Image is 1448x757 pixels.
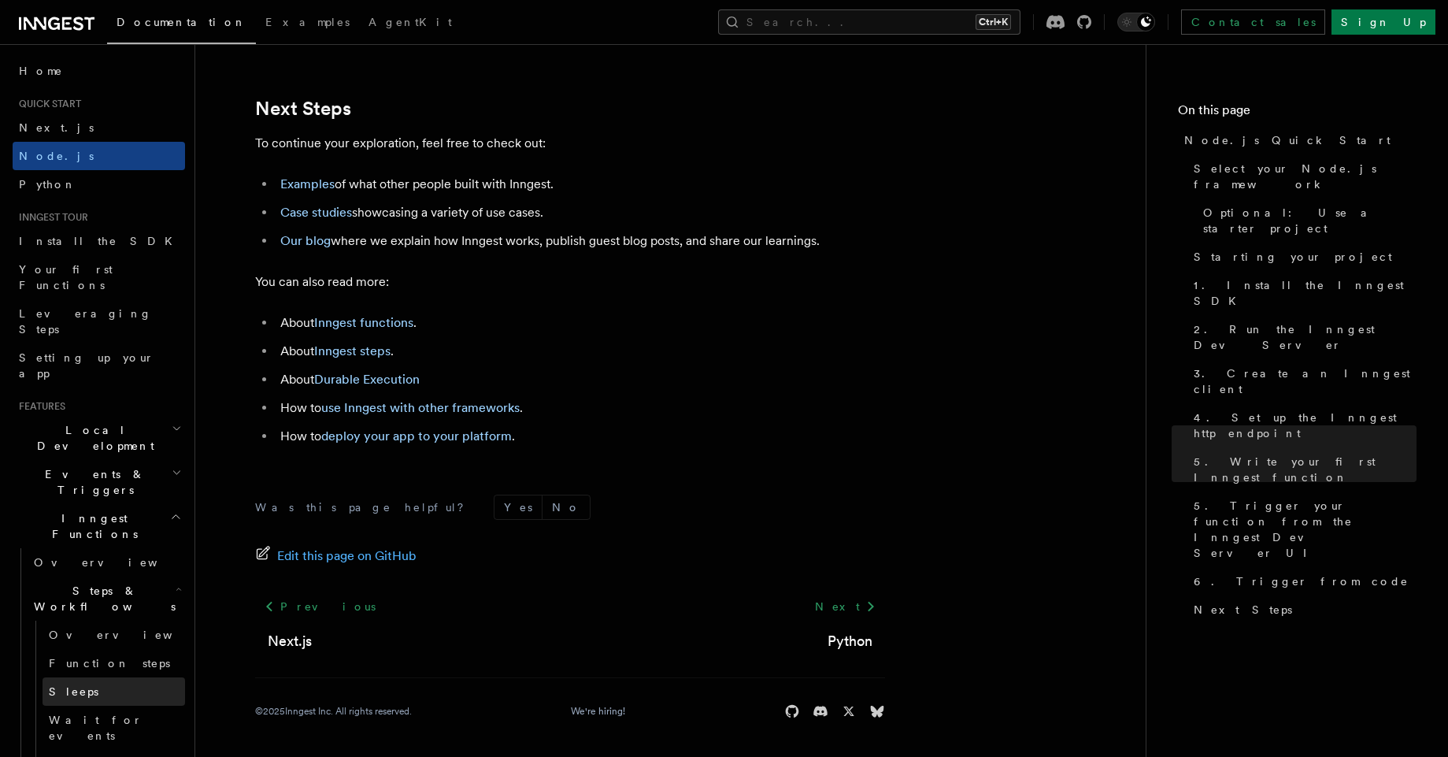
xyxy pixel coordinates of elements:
span: 4. Set up the Inngest http endpoint [1194,410,1417,441]
a: Next Steps [1187,596,1417,624]
a: Sign Up [1331,9,1435,35]
a: Python [13,170,185,199]
a: Your first Functions [13,255,185,299]
a: deploy your app to your platform [321,429,512,443]
a: Inngest functions [314,315,413,330]
span: Setting up your app [19,351,154,380]
span: Examples [265,16,350,28]
span: 1. Install the Inngest SDK [1194,277,1417,309]
span: Local Development [13,422,172,454]
span: 6. Trigger from code [1194,573,1409,589]
p: You can also read more: [255,271,885,293]
li: About . [276,312,885,334]
span: Features [13,400,65,413]
a: Previous [255,592,385,621]
span: Steps & Workflows [28,583,176,614]
span: Inngest tour [13,211,88,224]
a: Our blog [280,233,331,248]
li: of what other people built with Inngest. [276,173,885,195]
span: Next.js [19,121,94,134]
a: Documentation [107,5,256,44]
li: where we explain how Inngest works, publish guest blog posts, and share our learnings. [276,230,885,252]
li: How to . [276,425,885,447]
span: 3. Create an Inngest client [1194,366,1417,397]
span: 5. Write your first Inngest function [1194,454,1417,485]
a: Overview [43,621,185,649]
button: Yes [494,495,542,519]
a: 6. Trigger from code [1187,567,1417,596]
button: No [543,495,590,519]
span: Overview [49,629,211,641]
a: Node.js Quick Start [1178,126,1417,154]
li: About . [276,340,885,362]
a: We're hiring! [571,705,625,718]
a: Install the SDK [13,227,185,255]
kbd: Ctrl+K [976,14,1011,30]
span: Node.js Quick Start [1184,132,1391,148]
a: Contact sales [1181,9,1325,35]
a: Case studies [280,205,352,220]
a: Starting your project [1187,243,1417,271]
a: Next [805,592,885,621]
span: Leveraging Steps [19,307,152,336]
a: Leveraging Steps [13,299,185,343]
span: Starting your project [1194,249,1392,265]
span: Node.js [19,150,94,162]
h4: On this page [1178,101,1417,126]
a: 1. Install the Inngest SDK [1187,271,1417,315]
a: Inngest steps [314,343,391,358]
p: To continue your exploration, feel free to check out: [255,132,885,154]
button: Toggle dark mode [1117,13,1155,32]
span: Function steps [49,657,170,670]
span: Select your Node.js framework [1194,161,1417,192]
li: About [276,369,885,391]
span: 2. Run the Inngest Dev Server [1194,321,1417,353]
a: Edit this page on GitHub [255,545,417,567]
a: Next.js [268,630,312,652]
a: Node.js [13,142,185,170]
a: Examples [280,176,335,191]
span: Your first Functions [19,263,113,291]
a: 5. Write your first Inngest function [1187,447,1417,492]
span: Documentation [117,16,246,28]
button: Search...Ctrl+K [718,9,1020,35]
a: 4. Set up the Inngest http endpoint [1187,403,1417,447]
span: Edit this page on GitHub [277,545,417,567]
a: AgentKit [359,5,461,43]
span: AgentKit [368,16,452,28]
button: Steps & Workflows [28,577,185,621]
div: © 2025 Inngest Inc. All rights reserved. [255,705,412,718]
a: Sleeps [43,677,185,706]
a: Setting up your app [13,343,185,388]
a: 3. Create an Inngest client [1187,359,1417,403]
span: Overview [34,556,196,569]
span: Next Steps [1194,602,1292,618]
span: Quick start [13,98,81,110]
li: How to . [276,397,885,419]
a: Overview [28,548,185,577]
button: Local Development [13,416,185,460]
li: showcasing a variety of use cases. [276,202,885,224]
span: Wait for events [49,714,143,742]
span: Events & Triggers [13,466,172,498]
a: Next Steps [255,98,351,120]
button: Inngest Functions [13,504,185,548]
a: use Inngest with other frameworks [321,400,520,415]
span: Install the SDK [19,235,182,247]
button: Events & Triggers [13,460,185,504]
a: Select your Node.js framework [1187,154,1417,199]
span: 5. Trigger your function from the Inngest Dev Server UI [1194,498,1417,561]
span: Inngest Functions [13,510,170,542]
a: Python [828,630,872,652]
p: Was this page helpful? [255,499,475,515]
a: Function steps [43,649,185,677]
a: Home [13,57,185,85]
a: Optional: Use a starter project [1197,199,1417,243]
span: Python [19,178,76,191]
a: Durable Execution [314,372,420,387]
span: Optional: Use a starter project [1203,205,1417,236]
a: 5. Trigger your function from the Inngest Dev Server UI [1187,492,1417,567]
a: Examples [256,5,359,43]
a: Next.js [13,113,185,142]
a: 2. Run the Inngest Dev Server [1187,315,1417,359]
